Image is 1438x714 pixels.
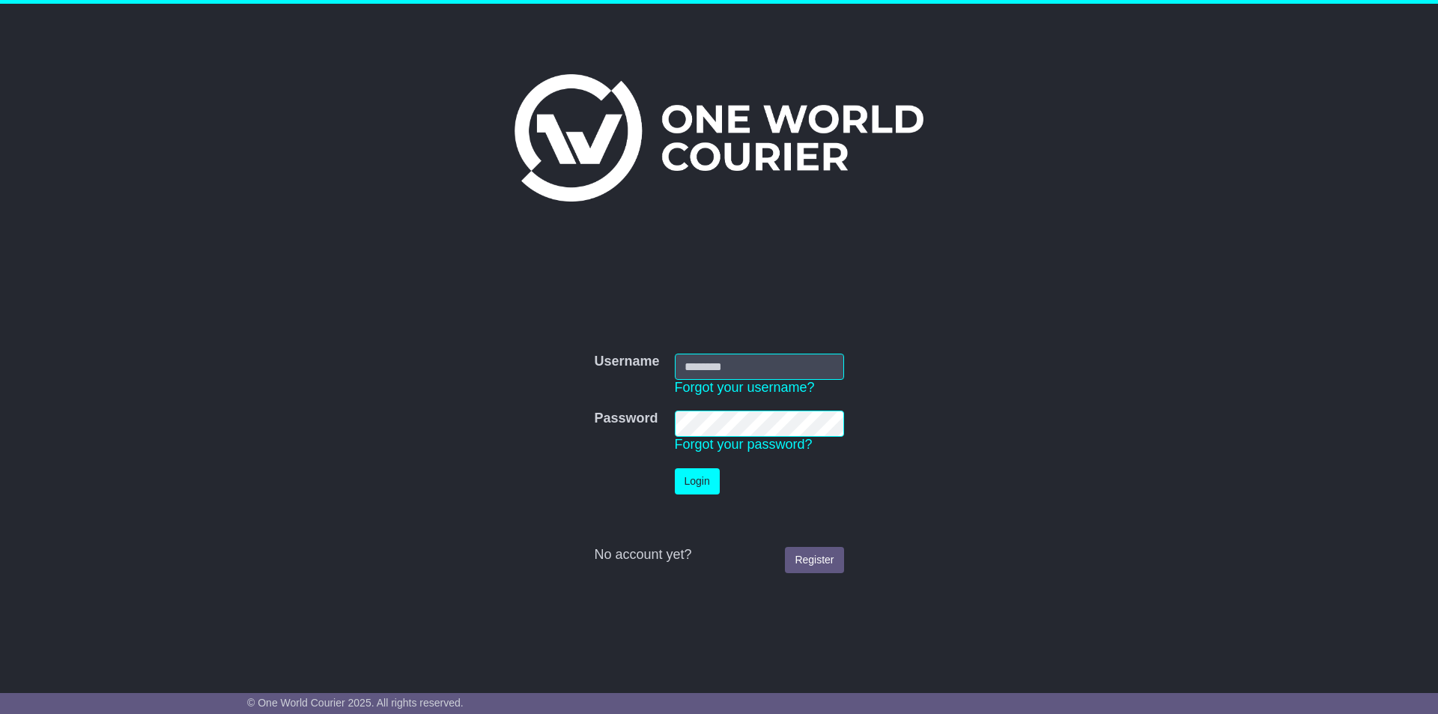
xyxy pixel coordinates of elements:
label: Username [594,354,659,370]
div: No account yet? [594,547,843,563]
span: © One World Courier 2025. All rights reserved. [247,697,464,709]
a: Register [785,547,843,573]
label: Password [594,411,658,427]
img: One World [515,74,923,202]
button: Login [675,468,720,494]
a: Forgot your username? [675,380,815,395]
a: Forgot your password? [675,437,813,452]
